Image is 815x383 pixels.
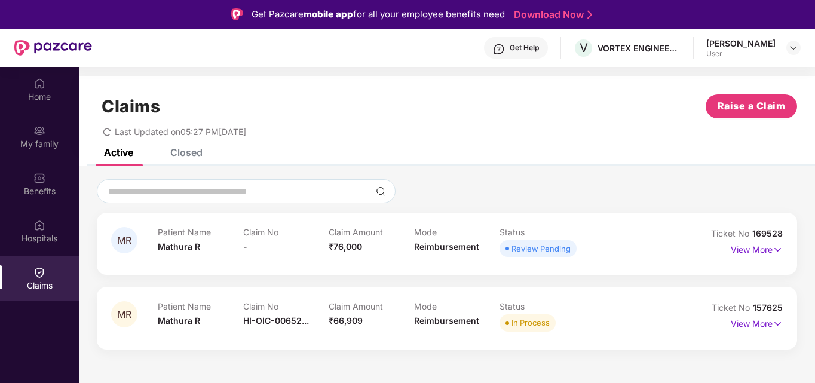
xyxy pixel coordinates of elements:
div: User [706,49,776,59]
img: svg+xml;base64,PHN2ZyBpZD0iQmVuZWZpdHMiIHhtbG5zPSJodHRwOi8vd3d3LnczLm9yZy8yMDAwL3N2ZyIgd2lkdGg9Ij... [33,172,45,184]
p: Patient Name [158,227,243,237]
img: svg+xml;base64,PHN2ZyBpZD0iSGVscC0zMngzMiIgeG1sbnM9Imh0dHA6Ly93d3cudzMub3JnLzIwMDAvc3ZnIiB3aWR0aD... [493,43,505,55]
div: Get Pazcare for all your employee benefits need [252,7,505,22]
span: Last Updated on 05:27 PM[DATE] [115,127,246,137]
span: Ticket No [711,228,752,238]
p: Mode [414,227,500,237]
div: Closed [170,146,203,158]
span: Mathura R [158,241,200,252]
p: Status [500,301,585,311]
span: ₹66,909 [329,315,363,326]
span: Reimbursement [414,241,479,252]
p: Patient Name [158,301,243,311]
img: svg+xml;base64,PHN2ZyBpZD0iU2VhcmNoLTMyeDMyIiB4bWxucz0iaHR0cDovL3d3dy53My5vcmcvMjAwMC9zdmciIHdpZH... [376,186,385,196]
div: VORTEX ENGINEERING(PVT) LTD. [598,42,681,54]
p: View More [731,240,783,256]
p: Claim Amount [329,301,414,311]
button: Raise a Claim [706,94,797,118]
img: Stroke [587,8,592,21]
span: V [580,41,588,55]
div: Active [104,146,133,158]
p: Claim No [243,227,329,237]
strong: mobile app [304,8,353,20]
img: New Pazcare Logo [14,40,92,56]
span: HI-OIC-00652... [243,315,309,326]
img: Logo [231,8,243,20]
span: Ticket No [712,302,753,312]
img: svg+xml;base64,PHN2ZyBpZD0iRHJvcGRvd24tMzJ4MzIiIHhtbG5zPSJodHRwOi8vd3d3LnczLm9yZy8yMDAwL3N2ZyIgd2... [789,43,798,53]
span: Mathura R [158,315,200,326]
span: Reimbursement [414,315,479,326]
img: svg+xml;base64,PHN2ZyBpZD0iSG9tZSIgeG1sbnM9Imh0dHA6Ly93d3cudzMub3JnLzIwMDAvc3ZnIiB3aWR0aD0iMjAiIG... [33,78,45,90]
div: Get Help [510,43,539,53]
div: [PERSON_NAME] [706,38,776,49]
span: redo [103,127,111,137]
p: Claim Amount [329,227,414,237]
span: ₹76,000 [329,241,362,252]
p: Claim No [243,301,329,311]
span: MR [117,310,131,320]
span: 157625 [753,302,783,312]
img: svg+xml;base64,PHN2ZyBpZD0iQ2xhaW0iIHhtbG5zPSJodHRwOi8vd3d3LnczLm9yZy8yMDAwL3N2ZyIgd2lkdGg9IjIwIi... [33,266,45,278]
img: svg+xml;base64,PHN2ZyB4bWxucz0iaHR0cDovL3d3dy53My5vcmcvMjAwMC9zdmciIHdpZHRoPSIxNyIgaGVpZ2h0PSIxNy... [773,317,783,330]
h1: Claims [102,96,160,117]
a: Download Now [514,8,589,21]
img: svg+xml;base64,PHN2ZyB4bWxucz0iaHR0cDovL3d3dy53My5vcmcvMjAwMC9zdmciIHdpZHRoPSIxNyIgaGVpZ2h0PSIxNy... [773,243,783,256]
p: Mode [414,301,500,311]
span: Raise a Claim [718,99,786,114]
span: MR [117,235,131,246]
p: Status [500,227,585,237]
div: Review Pending [511,243,571,255]
img: svg+xml;base64,PHN2ZyB3aWR0aD0iMjAiIGhlaWdodD0iMjAiIHZpZXdCb3g9IjAgMCAyMCAyMCIgZmlsbD0ibm9uZSIgeG... [33,125,45,137]
img: svg+xml;base64,PHN2ZyBpZD0iSG9zcGl0YWxzIiB4bWxucz0iaHR0cDovL3d3dy53My5vcmcvMjAwMC9zdmciIHdpZHRoPS... [33,219,45,231]
p: View More [731,314,783,330]
span: - [243,241,247,252]
div: In Process [511,317,550,329]
span: 169528 [752,228,783,238]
